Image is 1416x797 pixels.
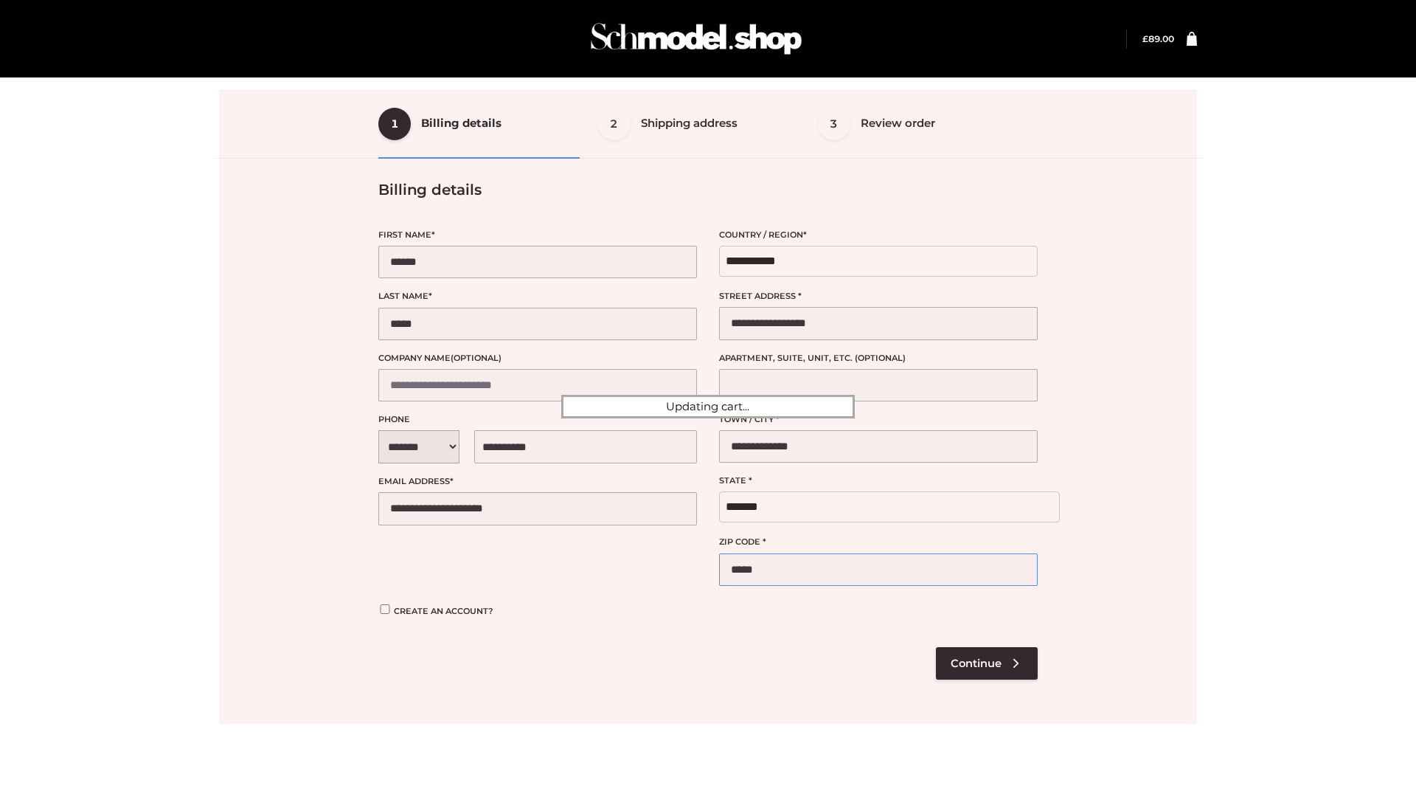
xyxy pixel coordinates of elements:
a: £89.00 [1142,33,1174,44]
span: £ [1142,33,1148,44]
div: Updating cart... [561,395,855,418]
bdi: 89.00 [1142,33,1174,44]
img: Schmodel Admin 964 [586,10,807,68]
